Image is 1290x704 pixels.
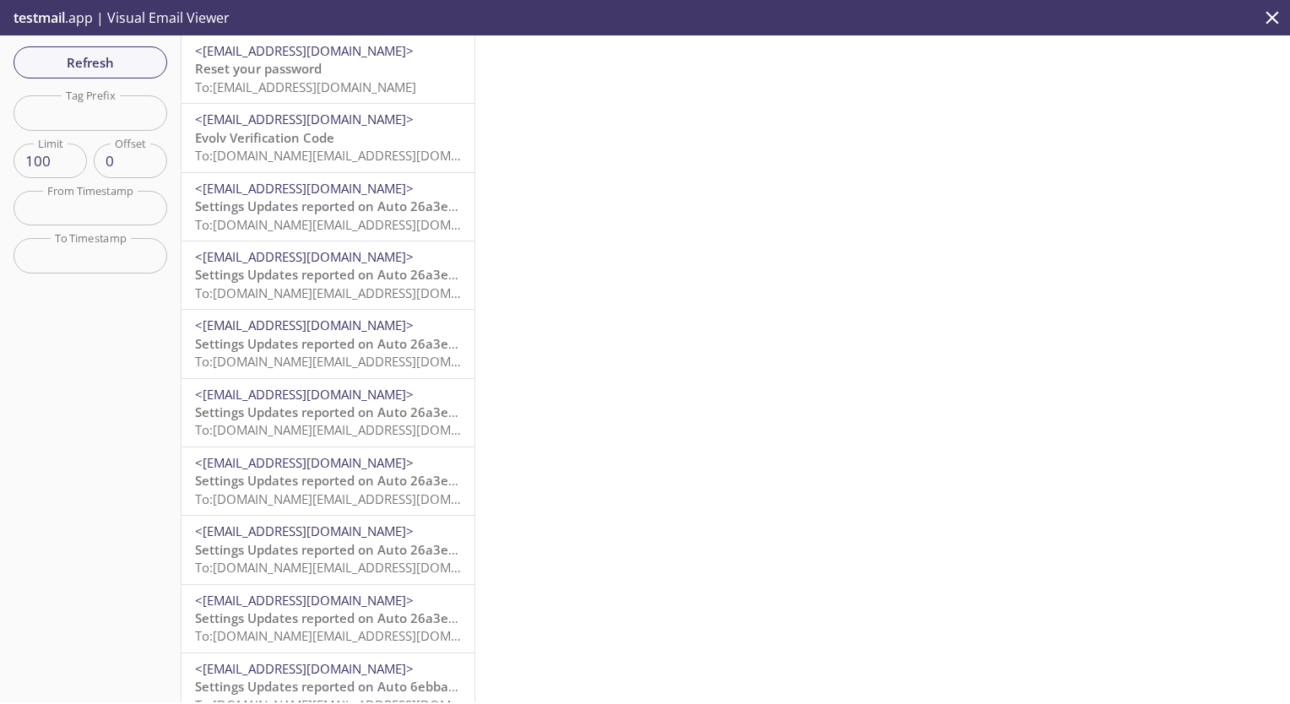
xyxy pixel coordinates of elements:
span: <[EMAIL_ADDRESS][DOMAIN_NAME]> [195,317,414,333]
span: To: [DOMAIN_NAME][EMAIL_ADDRESS][DOMAIN_NAME] [195,490,516,507]
span: <[EMAIL_ADDRESS][DOMAIN_NAME]> [195,111,414,127]
div: <[EMAIL_ADDRESS][DOMAIN_NAME]>Settings Updates reported on Auto 26a3ec3, null, Evolv Technology A... [182,173,474,241]
span: Refresh [27,51,154,73]
span: To: [DOMAIN_NAME][EMAIL_ADDRESS][DOMAIN_NAME] [195,353,516,370]
span: testmail [14,8,65,27]
span: Settings Updates reported on Auto 26a3ec3, null, Evolv Technology AppTest - Lab at [DATE] 07:18: [195,541,788,558]
div: <[EMAIL_ADDRESS][DOMAIN_NAME]>Settings Updates reported on Auto 26a3ec3, null, Evolv Technology A... [182,241,474,309]
span: To: [DOMAIN_NAME][EMAIL_ADDRESS][DOMAIN_NAME] [195,627,516,644]
div: <[EMAIL_ADDRESS][DOMAIN_NAME]>Settings Updates reported on Auto 26a3ec3, null, Evolv Technology A... [182,310,474,377]
span: Settings Updates reported on Auto 26a3ec3, null, Evolv Technology AppTest - Lab at [DATE] 07:18: [195,609,788,626]
span: Settings Updates reported on Auto 26a3ec3, null, Evolv Technology AppTest - Lab at [DATE] 07:18: [195,335,788,352]
span: To: [DOMAIN_NAME][EMAIL_ADDRESS][DOMAIN_NAME] [195,421,516,438]
span: To: [DOMAIN_NAME][EMAIL_ADDRESS][DOMAIN_NAME] [195,216,516,233]
span: <[EMAIL_ADDRESS][DOMAIN_NAME]> [195,180,414,197]
span: <[EMAIL_ADDRESS][DOMAIN_NAME]> [195,386,414,403]
span: Evolv Verification Code [195,129,334,146]
div: <[EMAIL_ADDRESS][DOMAIN_NAME]>Reset your passwordTo:[EMAIL_ADDRESS][DOMAIN_NAME] [182,35,474,103]
div: <[EMAIL_ADDRESS][DOMAIN_NAME]>Settings Updates reported on Auto 26a3ec3, null, Evolv Technology A... [182,379,474,447]
div: <[EMAIL_ADDRESS][DOMAIN_NAME]>Settings Updates reported on Auto 26a3ec3, null, Evolv Technology A... [182,447,474,515]
div: <[EMAIL_ADDRESS][DOMAIN_NAME]>Settings Updates reported on Auto 26a3ec3, null, Evolv Technology A... [182,516,474,583]
span: Settings Updates reported on Auto 26a3ec3, null, Evolv Technology AppTest - Lab at [DATE] 07:18: [195,198,788,214]
span: <[EMAIL_ADDRESS][DOMAIN_NAME]> [195,660,414,677]
span: <[EMAIL_ADDRESS][DOMAIN_NAME]> [195,42,414,59]
span: Reset your password [195,60,322,77]
span: <[EMAIL_ADDRESS][DOMAIN_NAME]> [195,523,414,539]
div: <[EMAIL_ADDRESS][DOMAIN_NAME]>Settings Updates reported on Auto 26a3ec3, null, Evolv Technology A... [182,585,474,653]
span: To: [DOMAIN_NAME][EMAIL_ADDRESS][DOMAIN_NAME] [195,147,516,164]
span: To: [DOMAIN_NAME][EMAIL_ADDRESS][DOMAIN_NAME] [195,559,516,576]
button: Refresh [14,46,167,79]
span: <[EMAIL_ADDRESS][DOMAIN_NAME]> [195,248,414,265]
span: To: [DOMAIN_NAME][EMAIL_ADDRESS][DOMAIN_NAME] [195,284,516,301]
span: Settings Updates reported on Auto 26a3ec3, null, Evolv Technology AppTest - Lab at [DATE] 07:18: [195,403,788,420]
span: <[EMAIL_ADDRESS][DOMAIN_NAME]> [195,454,414,471]
span: Settings Updates reported on Auto 26a3ec3, null, Evolv Technology AppTest - Lab at [DATE] 07:18: [195,266,788,283]
div: <[EMAIL_ADDRESS][DOMAIN_NAME]>Evolv Verification CodeTo:[DOMAIN_NAME][EMAIL_ADDRESS][DOMAIN_NAME] [182,104,474,171]
span: To: [EMAIL_ADDRESS][DOMAIN_NAME] [195,79,416,95]
span: Settings Updates reported on Auto 26a3ec3, null, Evolv Technology AppTest - Lab at [DATE] 07:18: [195,472,788,489]
span: Settings Updates reported on Auto 6ebba4c, null, Evolv Technology AppTest - Lab at [DATE] 07:17: [195,678,788,695]
span: <[EMAIL_ADDRESS][DOMAIN_NAME]> [195,592,414,609]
